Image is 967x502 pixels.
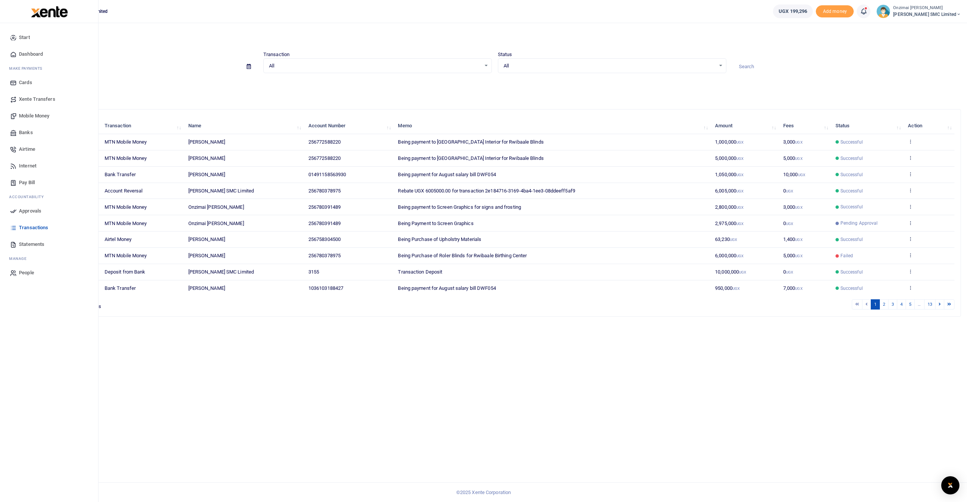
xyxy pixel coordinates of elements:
[105,139,147,145] span: MTN Mobile Money
[263,51,289,58] label: Transaction
[840,171,863,178] span: Successful
[19,145,35,153] span: Airtime
[739,270,746,274] small: UGX
[732,286,740,291] small: UGX
[840,285,863,292] span: Successful
[879,299,889,310] a: 2
[188,253,225,258] span: [PERSON_NAME]
[19,50,43,58] span: Dashboard
[736,140,743,144] small: UGX
[398,172,496,177] span: Being payment for August salary bill DWF054
[816,8,854,14] a: Add money
[6,158,92,174] a: Internet
[924,299,936,310] a: 13
[840,269,863,275] span: Successful
[715,221,743,226] span: 2,975,000
[308,139,341,145] span: 256772588220
[840,188,863,194] span: Successful
[795,140,802,144] small: UGX
[19,112,49,120] span: Mobile Money
[816,5,854,18] li: Toup your wallet
[6,236,92,253] a: Statements
[188,269,254,275] span: [PERSON_NAME] SMC Limited
[19,224,48,231] span: Transactions
[893,5,961,11] small: Onzimai [PERSON_NAME]
[730,238,737,242] small: UGX
[398,139,543,145] span: Being payment to [GEOGRAPHIC_DATA] Interior for Rwibaale Blinds
[398,269,442,275] span: Transaction Deposit
[711,118,779,134] th: Amount: activate to sort column ascending
[736,222,743,226] small: UGX
[783,236,803,242] span: 1,400
[398,204,521,210] span: Being payment to Screen Graphics for signs and frosting
[715,139,743,145] span: 1,000,000
[504,62,715,70] span: All
[19,241,44,248] span: Statements
[871,299,880,310] a: 1
[715,188,743,194] span: 6,005,000
[795,238,802,242] small: UGX
[840,252,853,259] span: Failed
[15,194,44,200] span: countability
[6,191,92,203] li: Ac
[105,155,147,161] span: MTN Mobile Money
[105,236,131,242] span: Airtel Money
[715,204,743,210] span: 2,800,000
[19,95,55,103] span: Xente Transfers
[736,156,743,161] small: UGX
[105,221,147,226] span: MTN Mobile Money
[783,155,803,161] span: 5,000
[398,221,473,226] span: Being Payment to Screen Graphics
[906,299,915,310] a: 5
[715,253,743,258] span: 6,000,000
[105,285,136,291] span: Bank Transfer
[840,220,878,227] span: Pending Approval
[19,34,30,41] span: Start
[893,11,961,18] span: [PERSON_NAME] SMC Limited
[184,118,304,134] th: Name: activate to sort column ascending
[732,60,961,73] input: Search
[783,269,793,275] span: 0
[786,270,793,274] small: UGX
[786,189,793,193] small: UGX
[6,203,92,219] a: Approvals
[29,33,961,41] h4: Transactions
[398,285,496,291] span: Being payment for August salary bill DWF054
[6,141,92,158] a: Airtime
[770,5,816,18] li: Wallet ballance
[188,172,225,177] span: [PERSON_NAME]
[795,156,802,161] small: UGX
[773,5,813,18] a: UGX 199,296
[876,5,890,18] img: profile-user
[6,219,92,236] a: Transactions
[6,253,92,264] li: M
[786,222,793,226] small: UGX
[35,299,415,310] div: Showing 1 to 10 of 122 entries
[904,118,954,134] th: Action: activate to sort column ascending
[736,205,743,210] small: UGX
[19,207,41,215] span: Approvals
[308,285,343,291] span: 1036103188427
[105,269,146,275] span: Deposit from Bank
[831,118,904,134] th: Status: activate to sort column ascending
[304,118,394,134] th: Account Number: activate to sort column ascending
[105,204,147,210] span: MTN Mobile Money
[19,269,34,277] span: People
[715,285,740,291] span: 950,000
[19,162,36,170] span: Internet
[779,118,831,134] th: Fees: activate to sort column ascending
[498,51,512,58] label: Status
[308,269,319,275] span: 3155
[736,254,743,258] small: UGX
[19,179,35,186] span: Pay Bill
[188,155,225,161] span: [PERSON_NAME]
[308,236,341,242] span: 256758304500
[6,29,92,46] a: Start
[795,286,802,291] small: UGX
[6,46,92,63] a: Dashboard
[6,124,92,141] a: Banks
[840,155,863,162] span: Successful
[308,188,341,194] span: 256780378975
[398,253,527,258] span: Being Purchase of Roler Blinds for Rwibaale Birthing Center
[715,269,746,275] span: 10,000,000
